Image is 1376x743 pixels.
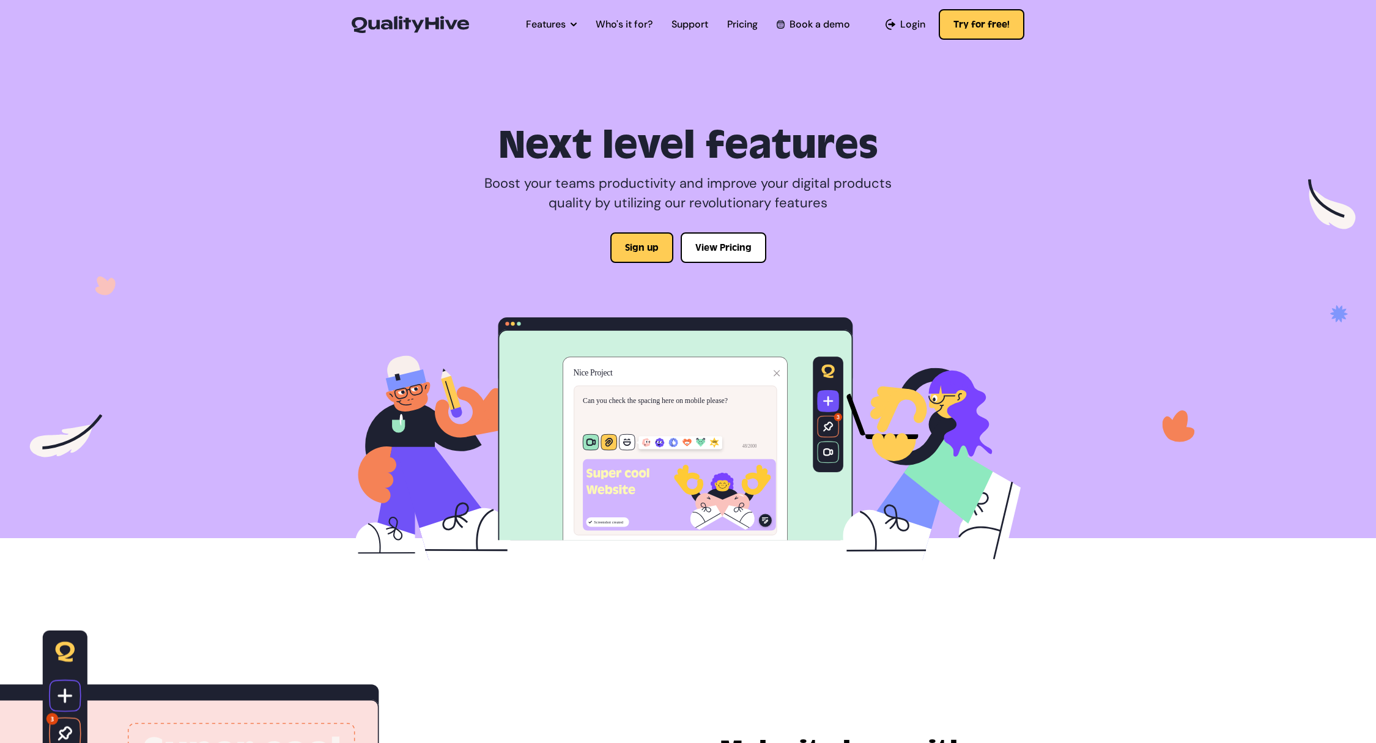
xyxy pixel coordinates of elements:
[526,17,577,32] a: Features
[355,122,1021,169] h1: Next level features
[596,17,653,32] a: Who's it for?
[900,17,925,32] span: Login
[355,312,1021,560] img: /
[671,17,708,32] a: Support
[939,9,1024,40] button: Try for free!
[777,17,850,32] a: Book a demo
[610,232,673,263] button: Sign up
[777,20,785,28] img: Book a QualityHive Demo
[727,17,758,32] a: Pricing
[681,232,766,263] button: View Pricing
[352,16,469,33] img: QualityHive - Bug Tracking Tool
[886,17,925,32] a: Login
[477,174,899,213] p: Boost your teams productivity and improve your digital products quality by utilizing our revoluti...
